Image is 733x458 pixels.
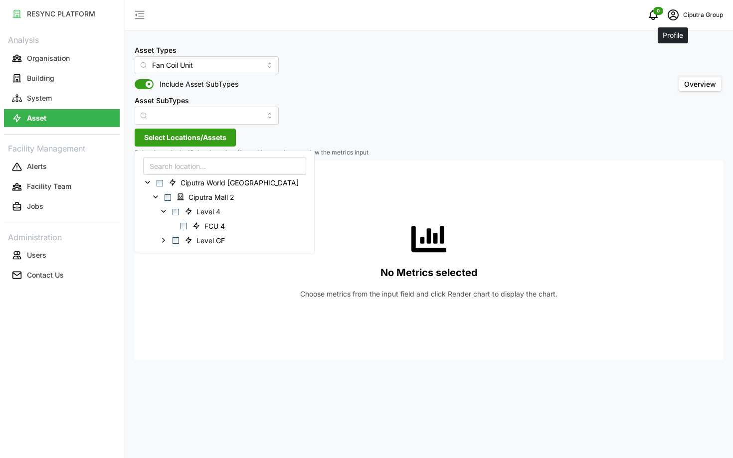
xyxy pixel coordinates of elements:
[4,4,120,24] a: RESYNC PLATFORM
[4,68,120,88] a: Building
[135,129,236,147] button: Select Locations/Assets
[4,109,120,127] button: Asset
[4,229,120,244] p: Administration
[4,69,120,87] button: Building
[27,53,70,63] p: Organisation
[173,208,179,215] span: Select Level 4
[135,95,189,106] label: Asset SubTypes
[204,221,225,231] span: FCU 4
[27,270,64,280] p: Contact Us
[135,149,723,157] p: Select items in the 'Select Locations/Assets' button above to view the metrics input
[4,198,120,216] button: Jobs
[4,266,120,284] button: Contact Us
[181,223,187,229] span: Select FCU 4
[27,113,46,123] p: Asset
[4,88,120,108] a: System
[300,289,557,299] p: Choose metrics from the input field and click Render chart to display the chart.
[643,5,663,25] button: notifications
[4,157,120,177] a: Alerts
[144,129,226,146] span: Select Locations/Assets
[27,73,54,83] p: Building
[4,177,120,197] a: Facility Team
[27,181,71,191] p: Facility Team
[165,194,171,200] span: Select Ciputra Mall 2
[4,5,120,23] button: RESYNC PLATFORM
[173,237,179,244] span: Select Level GF
[4,197,120,217] a: Jobs
[4,32,120,46] p: Analysis
[663,5,683,25] button: schedule
[188,192,234,202] span: Ciputra Mall 2
[188,219,232,231] span: FCU 4
[181,205,227,217] span: Level 4
[380,265,478,281] p: No Metrics selected
[173,191,241,203] span: Ciputra Mall 2
[4,265,120,285] a: Contact Us
[4,108,120,128] a: Asset
[143,157,306,175] input: Search location...
[135,45,177,56] label: Asset Types
[4,246,120,264] button: Users
[4,158,120,176] button: Alerts
[27,201,43,211] p: Jobs
[683,10,723,20] p: Ciputra Group
[196,207,220,217] span: Level 4
[4,245,120,265] a: Users
[165,176,306,188] span: Ciputra World Surabaya
[157,180,163,186] span: Select Ciputra World Surabaya
[181,234,232,246] span: Level GF
[4,48,120,68] a: Organisation
[4,178,120,196] button: Facility Team
[27,250,46,260] p: Users
[181,178,299,188] span: Ciputra World [GEOGRAPHIC_DATA]
[135,151,315,254] div: Select Locations/Assets
[154,79,238,89] span: Include Asset SubTypes
[4,49,120,67] button: Organisation
[684,80,716,88] span: Overview
[27,9,95,19] p: RESYNC PLATFORM
[27,93,52,103] p: System
[4,141,120,155] p: Facility Management
[196,235,225,245] span: Level GF
[27,161,47,171] p: Alerts
[4,89,120,107] button: System
[657,7,660,14] span: 0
